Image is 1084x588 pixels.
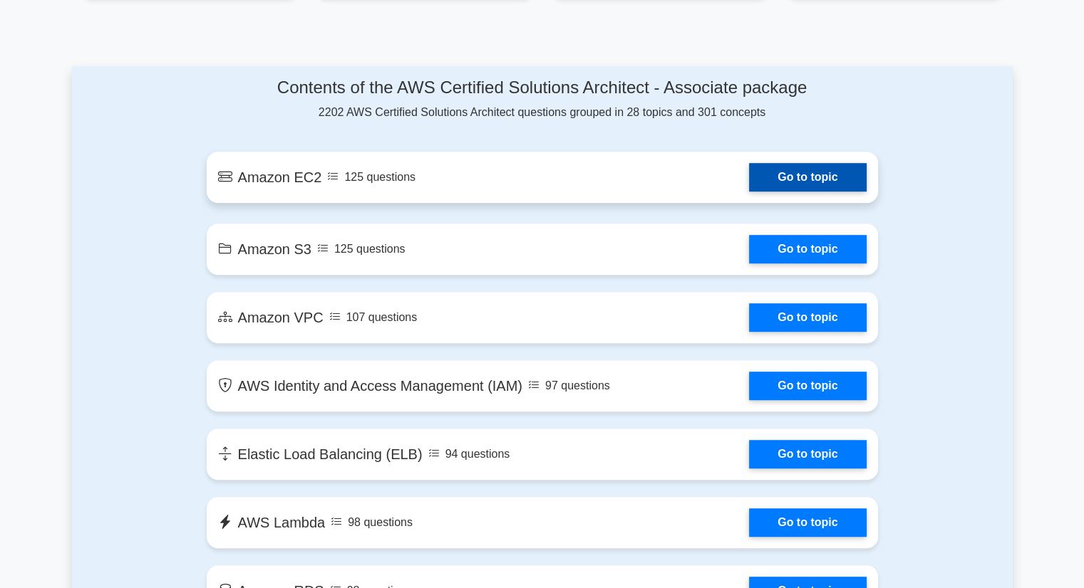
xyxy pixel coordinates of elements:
div: 2202 AWS Certified Solutions Architect questions grouped in 28 topics and 301 concepts [207,78,878,121]
a: Go to topic [749,163,866,191]
a: Go to topic [749,440,866,468]
a: Go to topic [749,372,866,400]
h4: Contents of the AWS Certified Solutions Architect - Associate package [207,78,878,98]
a: Go to topic [749,508,866,537]
a: Go to topic [749,303,866,332]
a: Go to topic [749,235,866,263]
